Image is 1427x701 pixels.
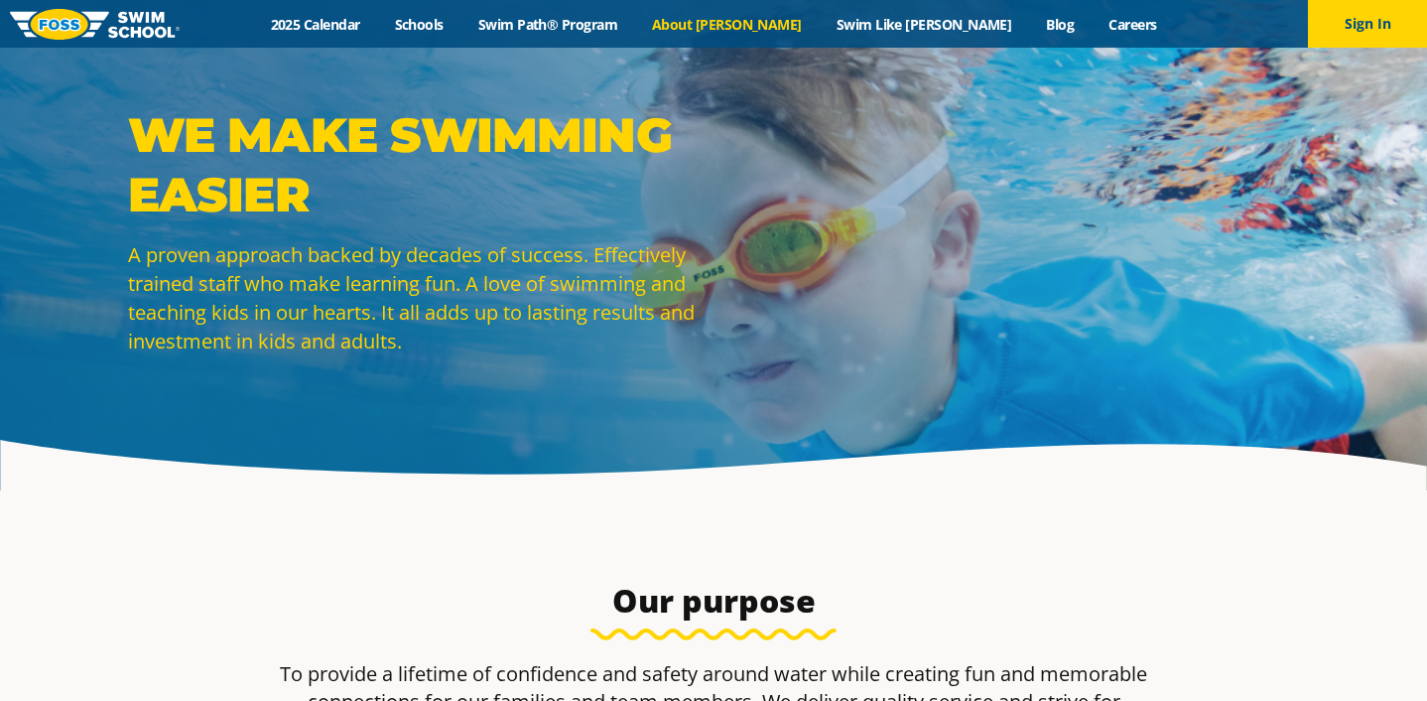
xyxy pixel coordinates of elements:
[460,15,634,34] a: Swim Path® Program
[253,15,377,34] a: 2025 Calendar
[128,105,704,224] p: WE MAKE SWIMMING EASIER
[245,581,1182,621] h3: Our purpose
[1029,15,1092,34] a: Blog
[128,240,704,355] p: A proven approach backed by decades of success. Effectively trained staff who make learning fun. ...
[635,15,820,34] a: About [PERSON_NAME]
[1092,15,1174,34] a: Careers
[377,15,460,34] a: Schools
[10,9,180,40] img: FOSS Swim School Logo
[819,15,1029,34] a: Swim Like [PERSON_NAME]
